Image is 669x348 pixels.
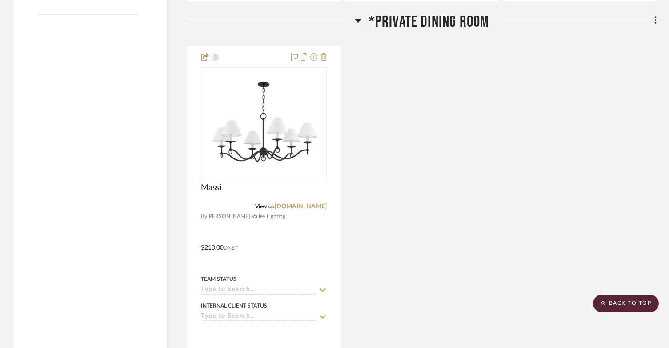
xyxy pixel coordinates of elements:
span: [PERSON_NAME] Valley Lighting [207,212,285,221]
a: [DOMAIN_NAME] [275,203,327,210]
span: *Private Dining Room [368,12,489,32]
div: Team Status [201,275,236,283]
span: By [201,212,207,221]
input: Type to Search… [201,286,316,295]
input: Type to Search… [201,313,316,321]
scroll-to-top-button: BACK TO TOP [593,295,659,312]
div: Internal Client Status [201,302,267,310]
img: Massi [208,68,320,179]
span: View on [255,204,275,209]
span: Massi [201,183,221,193]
